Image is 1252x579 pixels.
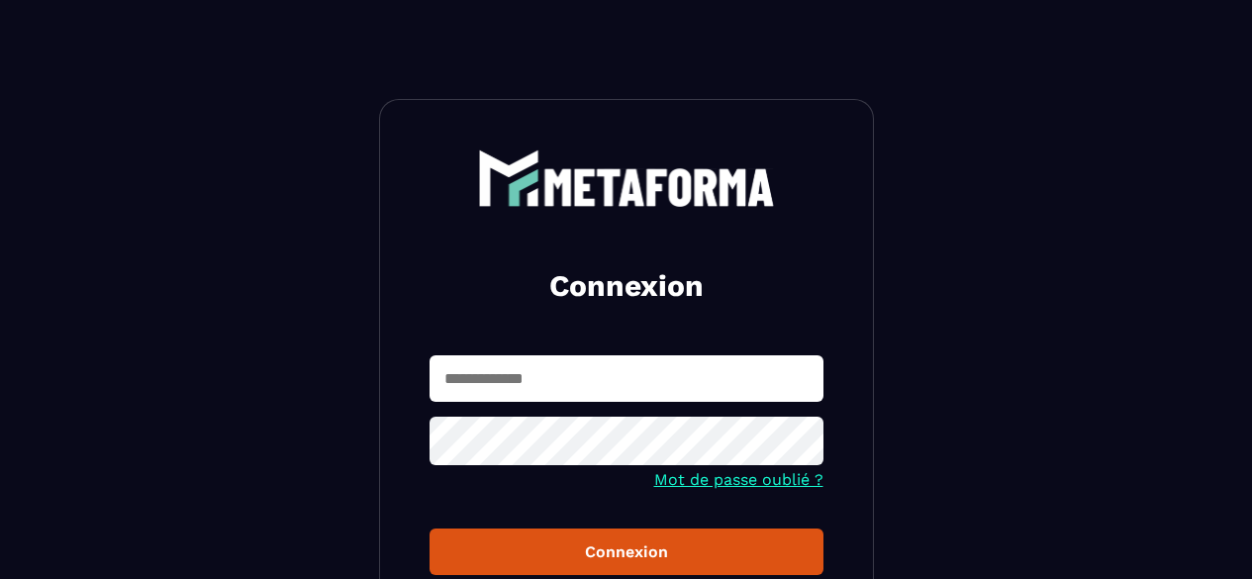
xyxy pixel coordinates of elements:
[478,149,775,207] img: logo
[654,470,823,489] a: Mot de passe oublié ?
[445,542,808,561] div: Connexion
[430,149,823,207] a: logo
[430,529,823,575] button: Connexion
[453,266,800,306] h2: Connexion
